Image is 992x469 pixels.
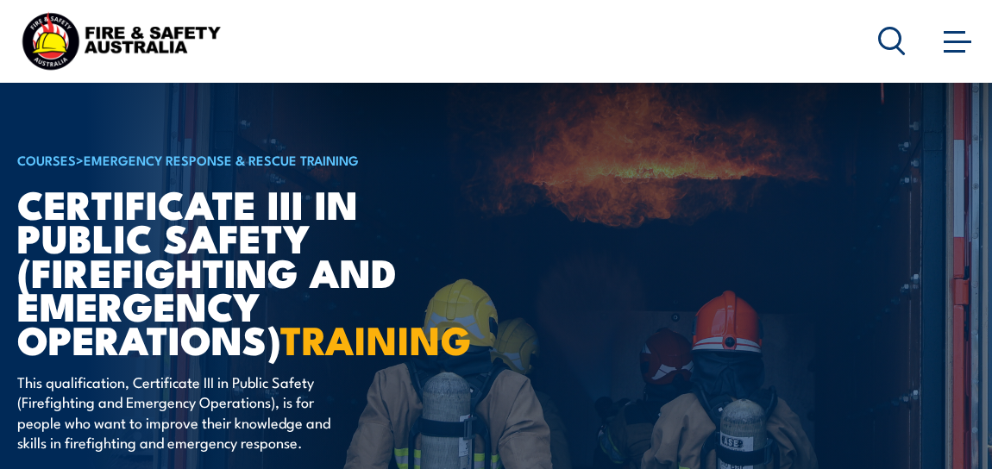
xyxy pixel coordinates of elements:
[280,309,472,368] strong: TRAINING
[17,186,443,355] h1: Certificate III in Public Safety (Firefighting and Emergency Operations)
[17,149,443,170] h6: >
[84,150,359,169] a: Emergency Response & Rescue Training
[17,150,76,169] a: COURSES
[17,372,332,453] p: This qualification, Certificate III in Public Safety (Firefighting and Emergency Operations), is ...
